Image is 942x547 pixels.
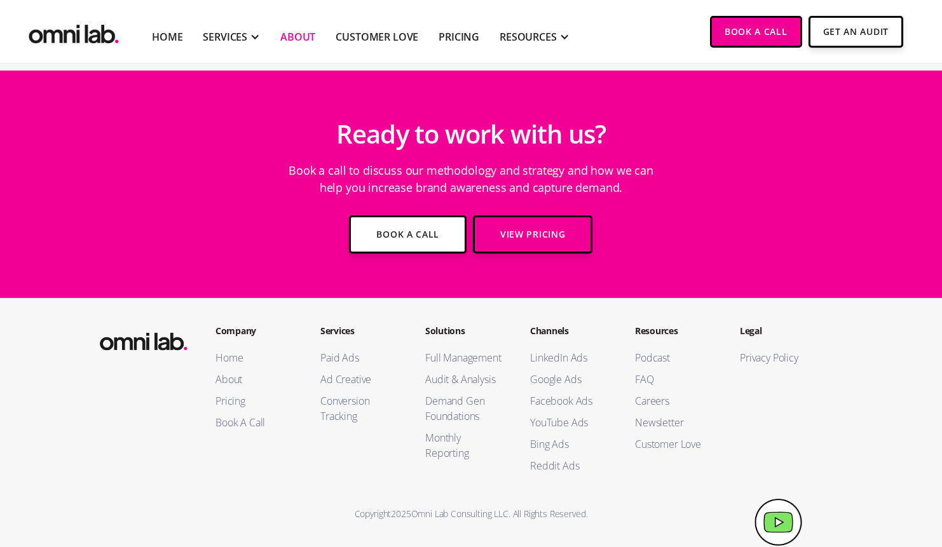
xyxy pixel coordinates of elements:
a: LinkedIn Ads [530,350,610,365]
a: YouTube Ads [530,415,610,430]
a: Book a Call [710,16,802,48]
h2: Ready to work with us? [336,112,606,156]
a: Book a Call [349,215,467,253]
h2: Legal [740,324,819,337]
a: Demand Gen Foundations [425,393,505,424]
p: Book a call to discuss our methodology and strategy and how we can help you increase brand awaren... [280,156,662,203]
iframe: Chat Widget [713,400,942,547]
a: home [26,16,121,47]
h2: Services [320,324,400,337]
a: Reddit Ads [530,458,610,473]
a: Full Management [425,350,505,365]
a: Customer Love [336,29,418,44]
a: Book A Call [215,415,295,430]
a: Customer Love [635,436,714,452]
a: Google Ads [530,372,610,387]
a: Pricing [215,393,295,409]
a: View Pricing [473,215,592,253]
a: Careers [635,393,714,409]
a: Monthly Reporting [425,430,505,461]
a: Facebook Ads [530,393,610,409]
a: About [280,29,315,44]
a: About [215,372,295,387]
img: Omni Lab: B2B SaaS Demand Generation Agency [26,16,121,47]
a: Privacy Policy [740,350,819,365]
h2: Solutions [425,324,505,337]
h2: Resources [635,324,714,337]
a: Podcast [635,350,714,365]
img: Omni Lab: B2B SaaS Demand Generation Agency [97,324,190,355]
div: RESOURCES [500,29,557,44]
a: Ad Creative [320,372,400,387]
a: Bing Ads [530,436,610,452]
a: Newsletter [635,415,714,430]
a: Home [152,29,182,44]
div: SERVICES [203,29,247,44]
a: Pricing [439,29,479,44]
a: Conversion Tracking [320,393,400,424]
a: Home [215,350,295,365]
a: Audit & Analysis [425,372,505,387]
div: Copyright Omni Lab Consulting LLC. All Rights Reserved. [85,505,857,522]
a: FAQ [635,372,714,387]
span: 2025 [391,508,411,520]
a: Get An Audit [809,16,903,48]
h2: Channels [530,324,610,337]
h2: Company [215,324,295,337]
a: Paid Ads [320,350,400,365]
